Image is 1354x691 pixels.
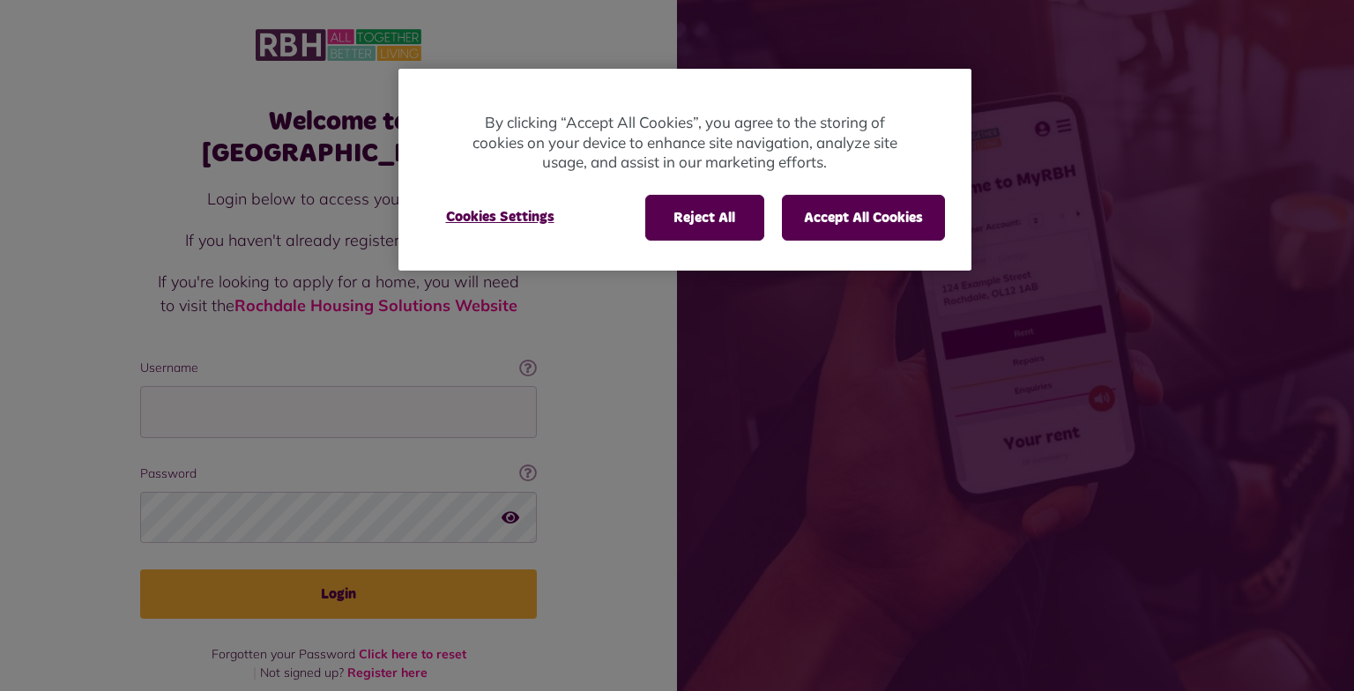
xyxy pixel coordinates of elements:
button: Accept All Cookies [782,195,945,241]
div: Privacy [398,69,971,271]
button: Cookies Settings [425,195,576,239]
p: By clicking “Accept All Cookies”, you agree to the storing of cookies on your device to enhance s... [469,113,901,173]
div: Cookie banner [398,69,971,271]
button: Reject All [645,195,764,241]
